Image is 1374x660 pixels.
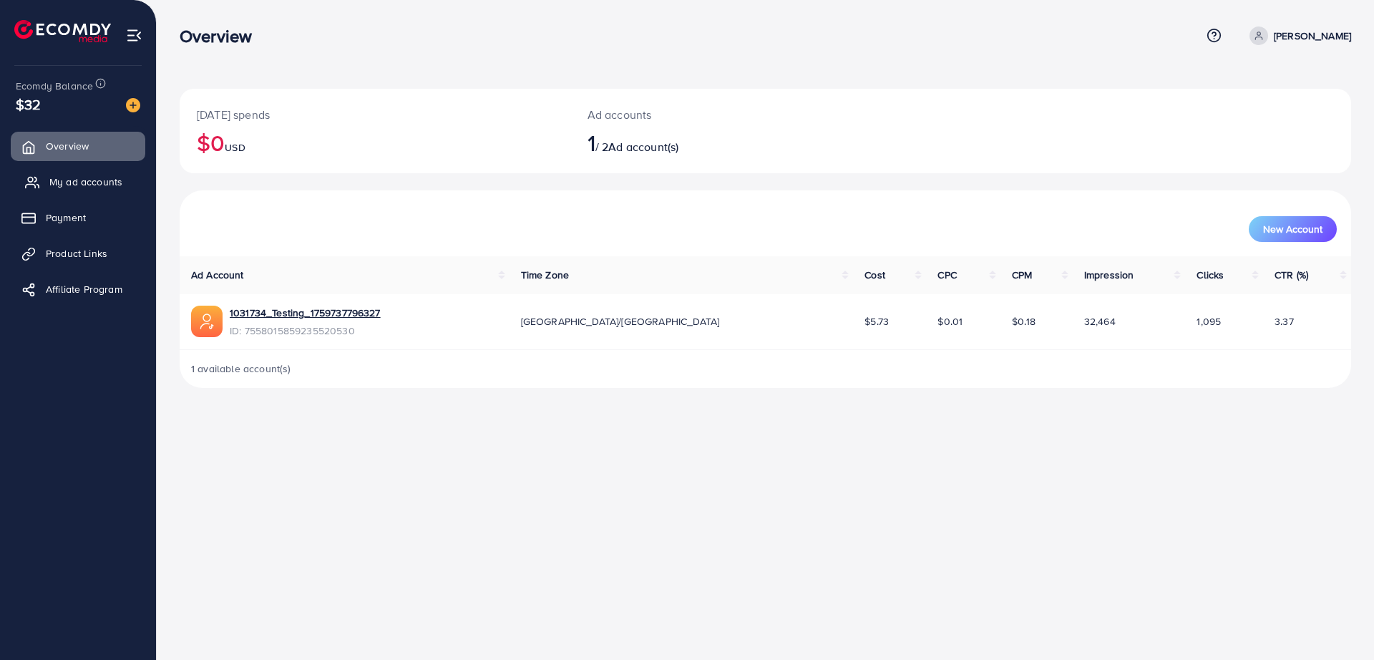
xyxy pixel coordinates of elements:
iframe: Chat [1313,596,1363,649]
span: Affiliate Program [46,282,122,296]
img: image [126,98,140,112]
span: Ecomdy Balance [16,79,93,93]
p: [DATE] spends [197,106,553,123]
span: Ad account(s) [608,139,678,155]
span: Clicks [1197,268,1224,282]
a: [PERSON_NAME] [1244,26,1351,45]
a: Affiliate Program [11,275,145,304]
span: My ad accounts [49,175,122,189]
span: USD [225,140,245,155]
a: Overview [11,132,145,160]
img: menu [126,27,142,44]
span: [GEOGRAPHIC_DATA]/[GEOGRAPHIC_DATA] [521,314,720,329]
span: Payment [46,210,86,225]
span: 1 available account(s) [191,361,291,376]
a: 1031734_Testing_1759737796327 [230,306,381,320]
span: Time Zone [521,268,569,282]
img: logo [14,20,111,42]
span: Impression [1084,268,1134,282]
a: Payment [11,203,145,232]
p: [PERSON_NAME] [1274,27,1351,44]
span: 1 [588,126,595,159]
span: $0.18 [1012,314,1036,329]
span: CPM [1012,268,1032,282]
button: New Account [1249,216,1337,242]
span: Ad Account [191,268,244,282]
span: 1,095 [1197,314,1221,329]
p: Ad accounts [588,106,846,123]
span: Overview [46,139,89,153]
span: Product Links [46,246,107,261]
img: ic-ads-acc.e4c84228.svg [191,306,223,337]
h3: Overview [180,26,263,47]
span: Cost [864,268,885,282]
span: $5.73 [864,314,889,329]
span: $32 [16,94,41,115]
span: New Account [1263,224,1322,234]
span: CTR (%) [1275,268,1308,282]
a: My ad accounts [11,168,145,196]
span: ID: 7558015859235520530 [230,324,381,338]
span: 3.37 [1275,314,1294,329]
h2: / 2 [588,129,846,156]
span: 32,464 [1084,314,1116,329]
h2: $0 [197,129,553,156]
span: $0.01 [937,314,963,329]
a: Product Links [11,239,145,268]
span: CPC [937,268,956,282]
